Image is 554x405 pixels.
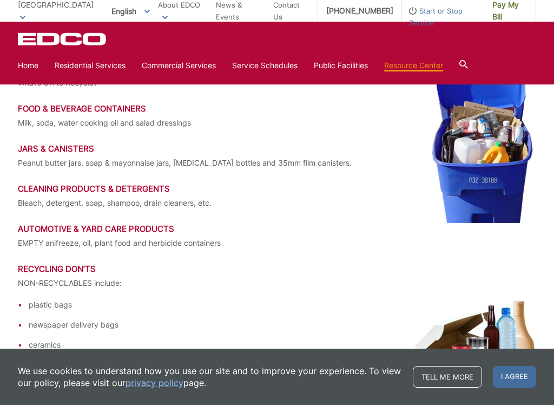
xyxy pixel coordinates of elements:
[384,60,443,71] a: Resource Center
[18,104,536,114] h3: Food & Beverage Containers
[29,339,536,351] li: ceramics
[126,377,183,389] a: privacy policy
[29,299,536,311] li: plastic bags
[232,60,298,71] a: Service Schedules
[314,60,368,71] a: Public Facilities
[18,224,536,234] h3: Automotive & Yard Care Products
[142,60,216,71] a: Commercial Services
[18,184,536,194] h3: Cleaning Products & Detergents
[18,144,536,154] h3: Jars & Canisters
[18,277,536,289] p: NON-RECYCLABLES include:
[18,117,536,129] p: Milk, soda, water cooking oil and salad dressings
[18,157,536,169] p: Peanut butter jars, soap & mayonnaise jars, [MEDICAL_DATA] bottles and 35mm film canisters.
[29,319,536,331] li: newspaper delivery bags
[55,60,126,71] a: Residential Services
[103,2,158,20] span: English
[18,237,536,249] p: EMPTY anifreeze, oil, plant food and herbicide containers
[18,197,536,209] p: Bleach, detergent, soap, shampoo, drain cleaners, etc.
[18,32,108,45] a: EDCD logo. Return to the homepage.
[18,365,402,389] p: We use cookies to understand how you use our site and to improve your experience. To view our pol...
[18,60,38,71] a: Home
[18,264,536,274] h3: Recycling Don’ts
